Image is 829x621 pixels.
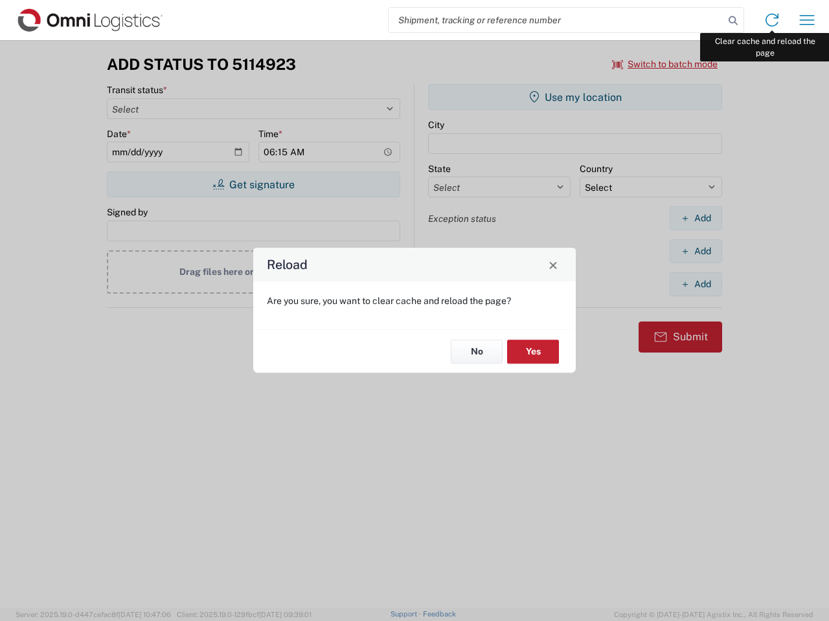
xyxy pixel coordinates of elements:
input: Shipment, tracking or reference number [389,8,724,32]
button: Close [544,256,562,274]
h4: Reload [267,256,308,274]
button: No [451,340,503,364]
button: Yes [507,340,559,364]
p: Are you sure, you want to clear cache and reload the page? [267,295,562,307]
